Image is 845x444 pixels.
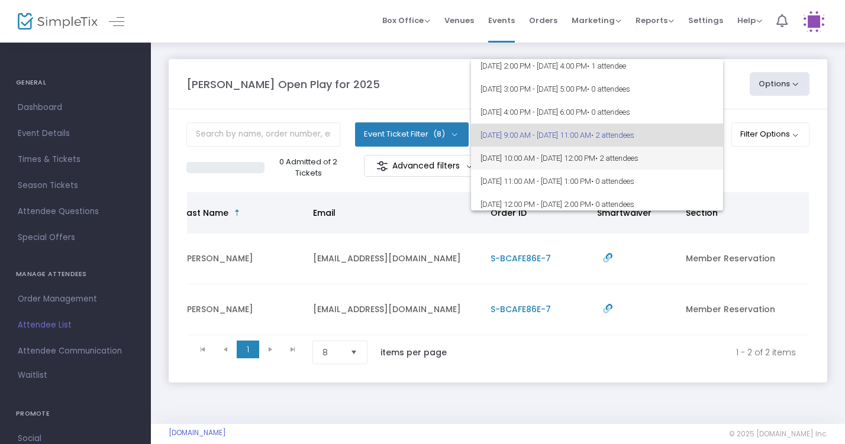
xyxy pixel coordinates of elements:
span: [DATE] 3:00 PM - [DATE] 5:00 PM [480,77,714,101]
span: [DATE] 10:00 AM - [DATE] 12:00 PM [480,147,714,170]
span: [DATE] 4:00 PM - [DATE] 6:00 PM [480,101,714,124]
span: • 0 attendees [591,177,634,186]
span: • 0 attendees [587,85,630,93]
span: • 0 attendees [587,108,630,116]
span: • 1 attendee [587,61,626,70]
span: • 2 attendees [591,131,634,140]
span: [DATE] 12:00 PM - [DATE] 2:00 PM [480,193,714,216]
span: • 2 attendees [595,154,638,163]
span: [DATE] 11:00 AM - [DATE] 1:00 PM [480,170,714,193]
span: [DATE] 2:00 PM - [DATE] 4:00 PM [480,54,714,77]
span: [DATE] 9:00 AM - [DATE] 11:00 AM [480,124,714,147]
span: • 0 attendees [591,200,634,209]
